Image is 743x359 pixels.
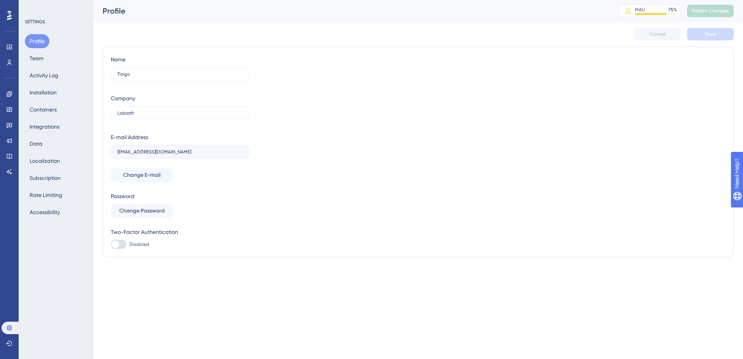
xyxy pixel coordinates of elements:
[705,31,716,37] span: Save
[103,5,599,16] div: Profile
[634,28,681,40] button: Cancel
[692,8,729,14] span: Publish Changes
[117,110,242,116] input: Company Name
[687,5,734,17] button: Publish Changes
[668,7,677,13] div: 75 %
[25,51,48,65] button: Team
[650,31,666,37] span: Cancel
[117,71,242,77] input: Name Surname
[635,7,645,13] div: MAU
[25,34,49,48] button: Profile
[119,206,165,216] span: Change Password
[25,205,65,219] button: Accessibility
[19,2,49,11] span: Need Help?
[25,85,61,99] button: Installation
[25,137,47,151] button: Data
[111,192,249,201] div: Password
[111,55,126,64] div: Name
[129,241,149,247] span: Disabled
[25,120,64,134] button: Integrations
[25,188,67,202] button: Rate Limiting
[25,68,63,82] button: Activity Log
[25,154,65,168] button: Localization
[710,328,734,352] iframe: UserGuiding AI Assistant Launcher
[123,171,160,180] span: Change E-mail
[111,168,173,182] button: Change E-mail
[25,19,88,25] div: SETTINGS
[111,227,249,237] div: Two-Factor Authentication
[25,103,61,117] button: Containers
[25,171,65,185] button: Subscription
[111,204,173,218] button: Change Password
[111,132,148,142] div: E-mail Address
[687,28,734,40] button: Save
[111,94,135,103] div: Company
[117,149,242,155] input: E-mail Address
